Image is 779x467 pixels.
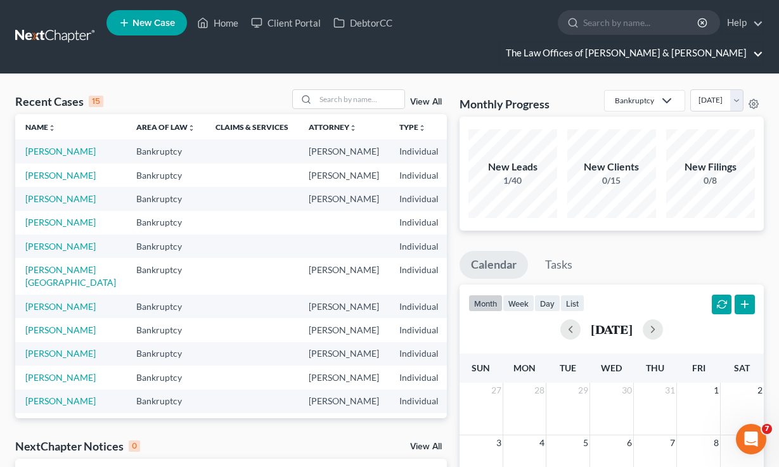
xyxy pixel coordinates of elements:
a: View All [410,442,442,451]
td: Individual [389,318,449,342]
div: 0 [129,440,140,452]
a: Attorneyunfold_more [309,122,357,132]
span: 7 [762,424,772,434]
td: [PERSON_NAME] [299,187,389,210]
td: [PERSON_NAME] [299,258,389,294]
td: Bankruptcy [126,163,205,187]
span: 29 [577,383,589,398]
td: [PERSON_NAME] [299,342,389,366]
a: [PERSON_NAME] [25,146,96,157]
input: Search by name... [316,90,404,108]
a: View All [410,98,442,106]
button: month [468,295,503,312]
span: 4 [538,435,546,451]
i: unfold_more [418,124,426,132]
th: Claims & Services [205,114,299,139]
span: 7 [669,435,676,451]
td: [PERSON_NAME] [299,163,389,187]
td: Individual [389,366,449,389]
a: [PERSON_NAME][GEOGRAPHIC_DATA] [25,264,116,288]
a: [PERSON_NAME] [25,395,96,406]
a: Nameunfold_more [25,122,56,132]
i: unfold_more [48,124,56,132]
span: 28 [533,383,546,398]
span: Sun [472,362,490,373]
a: The Law Offices of [PERSON_NAME] & [PERSON_NAME] [499,42,763,65]
input: Search by name... [583,11,699,34]
td: Individual [389,258,449,294]
i: unfold_more [349,124,357,132]
td: Individual [389,187,449,210]
td: [PERSON_NAME] [299,366,389,389]
span: 31 [664,383,676,398]
span: 30 [621,383,633,398]
a: Help [721,11,763,34]
a: [PERSON_NAME] [25,324,96,335]
span: 2 [756,383,764,398]
td: [PERSON_NAME] [299,390,389,413]
td: Bankruptcy [126,139,205,163]
td: Bankruptcy [126,234,205,258]
td: Individual [389,234,449,258]
a: Client Portal [245,11,327,34]
span: New Case [132,18,175,28]
a: Calendar [460,251,528,279]
td: [PERSON_NAME] [299,139,389,163]
button: week [503,295,534,312]
div: 0/15 [567,174,656,187]
td: Bankruptcy [126,366,205,389]
button: day [534,295,560,312]
span: 6 [626,435,633,451]
td: Individual [389,211,449,234]
span: Tue [560,362,576,373]
td: Bankruptcy [126,413,205,449]
h2: [DATE] [591,323,633,336]
span: 8 [712,435,720,451]
td: Individual [389,163,449,187]
span: 5 [582,435,589,451]
td: [PERSON_NAME] [299,413,389,449]
td: Bankruptcy [126,187,205,210]
span: Sat [734,362,750,373]
td: Individual [389,342,449,366]
div: NextChapter Notices [15,438,140,454]
button: list [560,295,584,312]
a: [PERSON_NAME] [25,301,96,312]
div: Recent Cases [15,94,103,109]
span: 3 [495,435,503,451]
span: Fri [692,362,705,373]
div: New Leads [468,160,557,174]
span: 27 [490,383,503,398]
a: DebtorCC [327,11,399,34]
a: [PERSON_NAME] [25,241,96,252]
td: Bankruptcy [126,211,205,234]
a: [PERSON_NAME] [25,372,96,383]
a: Area of Lawunfold_more [136,122,195,132]
div: Bankruptcy [615,95,654,106]
div: 0/8 [666,174,755,187]
div: 15 [89,96,103,107]
td: Bankruptcy [126,318,205,342]
td: Bankruptcy [126,390,205,413]
span: Mon [513,362,536,373]
td: Individual [389,139,449,163]
iframe: Intercom live chat [736,424,766,454]
td: Individual [389,390,449,413]
span: Thu [646,362,664,373]
div: New Filings [666,160,755,174]
td: Individual [389,413,449,449]
a: [PERSON_NAME] [25,193,96,204]
a: [PERSON_NAME] [25,348,96,359]
span: 1 [712,383,720,398]
span: Wed [601,362,622,373]
a: [PERSON_NAME] [25,170,96,181]
td: [PERSON_NAME] [299,318,389,342]
a: Typeunfold_more [399,122,426,132]
td: Individual [389,295,449,318]
td: Bankruptcy [126,295,205,318]
td: [PERSON_NAME] [299,295,389,318]
td: Bankruptcy [126,258,205,294]
div: 1/40 [468,174,557,187]
td: Bankruptcy [126,342,205,366]
div: New Clients [567,160,656,174]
